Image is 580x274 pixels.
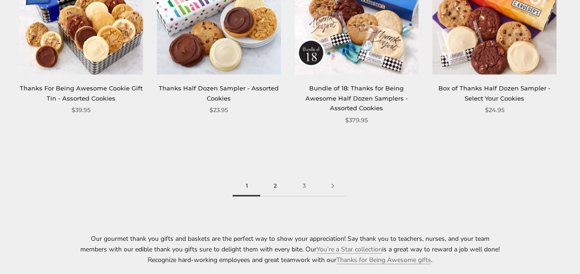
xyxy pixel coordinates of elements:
a: You’re a Star collection [317,245,382,254]
span: $24.95 [484,105,504,115]
span: $379.95 [345,115,368,125]
a: Next page [318,176,347,197]
a: Bundle of 18: Thanks for Being Awesome Half Dozen Samplers - Assorted Cookies [305,84,408,112]
a: Thanks For Being Awesome Cookie Gift Tin - Assorted Cookies [20,84,143,101]
p: Our gourmet thank you gifts and baskets are the perfect way to show your appreciation! Say thank ... [78,233,502,265]
a: 2 [260,176,289,197]
span: $23.95 [209,105,228,115]
span: $39.95 [72,105,90,115]
a: Thanks for Being Awesome gifts [336,256,431,264]
a: 3 [289,176,318,197]
a: Thanks Half Dozen Sampler - Assorted Cookies [159,84,279,101]
span: 1 [233,176,260,197]
a: Box of Thanks Half Dozen Sampler - Select Your Cookies [438,84,550,101]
